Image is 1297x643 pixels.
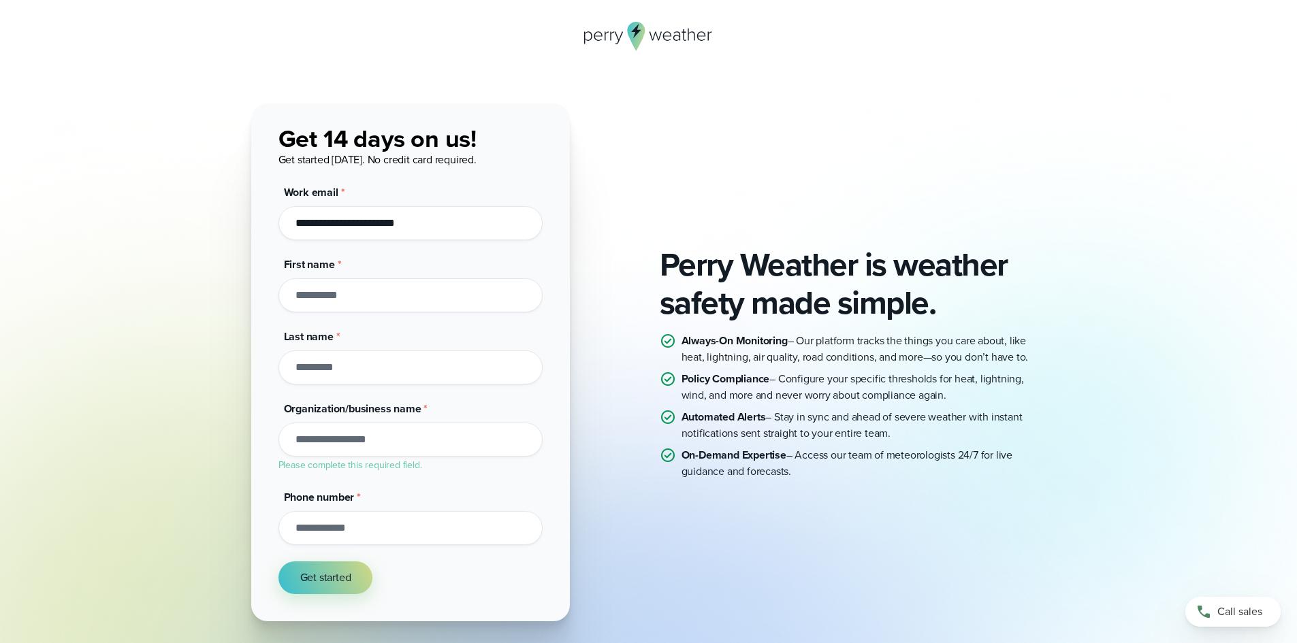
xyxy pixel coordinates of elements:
span: Get started [300,570,351,586]
span: First name [284,257,335,272]
p: – Our platform tracks the things you care about, like heat, lightning, air quality, road conditio... [682,333,1046,365]
strong: Always-On Monitoring [682,333,788,348]
strong: Automated Alerts [682,409,766,425]
button: Get started [278,561,373,594]
strong: Policy Compliance [682,371,770,386]
p: – Configure your specific thresholds for heat, lightning, wind, and more and never worry about co... [682,371,1046,403]
h2: Perry Weather is weather safety made simple. [660,246,1046,322]
span: Call sales [1217,604,1262,620]
a: Call sales [1185,597,1281,627]
span: Get 14 days on us! [278,120,477,156]
p: – Access our team of meteorologists 24/7 for live guidance and forecasts. [682,447,1046,480]
label: Please complete this required field. [278,458,422,472]
strong: On-Demand Expertise [682,447,786,463]
span: Phone number [284,489,355,505]
p: – Stay in sync and ahead of severe weather with instant notifications sent straight to your entir... [682,409,1046,442]
span: Work email [284,184,338,200]
span: Get started [DATE]. No credit card required. [278,152,477,167]
span: Organization/business name [284,401,421,416]
span: Last name [284,329,334,344]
